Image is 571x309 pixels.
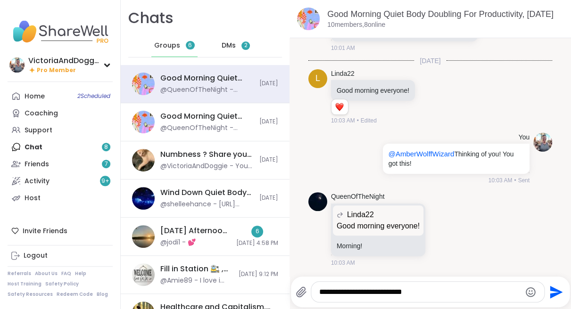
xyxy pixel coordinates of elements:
span: [DATE] [259,80,278,88]
img: Good Morning Quiet Body Doubling For Productivity, Oct 09 [132,73,155,95]
img: https://sharewell-space-live.sfo3.digitaloceanspaces.com/user-generated/cca46633-8413-4581-a5b3-c... [533,133,552,152]
img: Wednesday Afternoon Body Double Buddies, Oct 08 [132,225,155,248]
div: Wind Down Quiet Body Doubling - [DATE] [160,187,254,198]
span: 2 [244,41,248,49]
button: Send [545,281,566,302]
img: Numbness ? Share your journal entry, Oct 07 [132,149,155,171]
span: [DATE] [259,194,278,202]
div: @QueenOfTheNight - Morning! [160,85,254,95]
span: [DATE] 9:12 PM [239,270,278,278]
span: Sent [518,176,530,185]
div: @Amie89 - I love i can read one half of a conversation from pinkonxy! [160,276,233,285]
a: Logout [8,247,113,264]
div: Good Morning Quiet Body Doubling For Productivity, [DATE] [160,111,254,122]
a: Friends7 [8,155,113,172]
a: Referrals [8,270,31,277]
a: QueenOfTheNight [331,192,385,202]
span: Groups [154,41,180,50]
span: DMs [222,41,236,50]
div: Activity [25,177,50,186]
p: Good morning everyone! [337,220,420,232]
span: [DATE] [259,156,278,164]
div: Fill in Station 🚉 , [DATE] [160,264,233,274]
div: Invite Friends [8,222,113,239]
img: VictoriaAndDoggie [9,57,25,73]
div: Logout [24,251,48,260]
a: Good Morning Quiet Body Doubling For Productivity, [DATE] [327,9,554,19]
div: Coaching [25,109,58,118]
div: Host [25,194,41,203]
a: Safety Resources [8,291,53,298]
div: Numbness ? Share your journal entry, [DATE] [160,149,254,160]
p: Good morning everyone! [337,86,409,95]
textarea: Type your message [319,287,521,297]
img: Wind Down Quiet Body Doubling - Wednesday, Oct 08 [132,187,155,210]
a: Blog [97,291,108,298]
span: 10:03 AM [331,259,355,267]
span: Pro Member [37,66,76,74]
a: Safety Policy [45,281,79,287]
h1: Chats [128,8,174,29]
span: 10:03 AM [331,116,355,125]
span: Edited [361,116,377,125]
span: 10:03 AM [488,176,513,185]
div: @QueenOfTheNight - stepping out for coffee [160,123,254,133]
a: Linda22 [331,69,355,79]
div: Friends [25,160,49,169]
a: Host Training [8,281,41,287]
span: [DATE] [414,56,446,65]
a: About Us [35,270,58,277]
h4: You [519,133,530,142]
span: 9 + [101,177,109,185]
img: ShareWell Nav Logo [8,15,113,48]
img: Good Morning Quiet Body Doubling For Productivity, Oct 09 [132,111,155,133]
div: VictoriaAndDoggie [28,56,99,66]
span: Linda22 [347,209,374,220]
a: Home2Scheduled [8,88,113,105]
span: [DATE] 4:58 PM [236,239,278,247]
span: 7 [105,160,108,168]
div: 6 [251,226,263,237]
span: L [315,72,320,85]
div: Reaction list [331,99,348,114]
a: Support [8,122,113,138]
span: 6 [188,41,192,49]
img: Good Morning Quiet Body Doubling For Productivity, Oct 09 [297,8,320,30]
a: Help [75,270,86,277]
img: https://sharewell-space-live.sfo3.digitaloceanspaces.com/user-generated/d7277878-0de6-43a2-a937-4... [308,192,327,211]
p: Thinking of you! You got this! [389,149,524,168]
a: FAQ [61,270,71,277]
div: Home [25,92,45,101]
div: Support [25,126,52,135]
p: 10 members, 8 online [327,20,385,30]
div: Good Morning Quiet Body Doubling For Productivity, [DATE] [160,73,254,83]
button: Reactions: love [334,103,344,111]
span: 2 Scheduled [77,92,110,100]
div: @VictoriaAndDoggie - Your awesome sauce Kel ⭐️⭐️⭐️⭐️⭐️ [160,162,254,171]
div: @jodi1 - 💕 [160,238,196,247]
a: Redeem Code [57,291,93,298]
div: [DATE] Afternoon Body Double Buddies, [DATE] [160,226,231,236]
p: Morning! [337,241,420,251]
a: Coaching [8,105,113,122]
div: @shelleehance - [URL][DOMAIN_NAME] [160,200,254,209]
a: Host [8,189,113,206]
span: [DATE] [259,118,278,126]
a: Activity9+ [8,172,113,189]
span: 10:01 AM [331,44,355,52]
img: Fill in Station 🚉 , Oct 07 [132,263,155,286]
span: • [357,116,359,125]
span: @AmberWolffWizard [389,150,455,158]
span: • [514,176,516,185]
button: Emoji picker [525,286,536,298]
